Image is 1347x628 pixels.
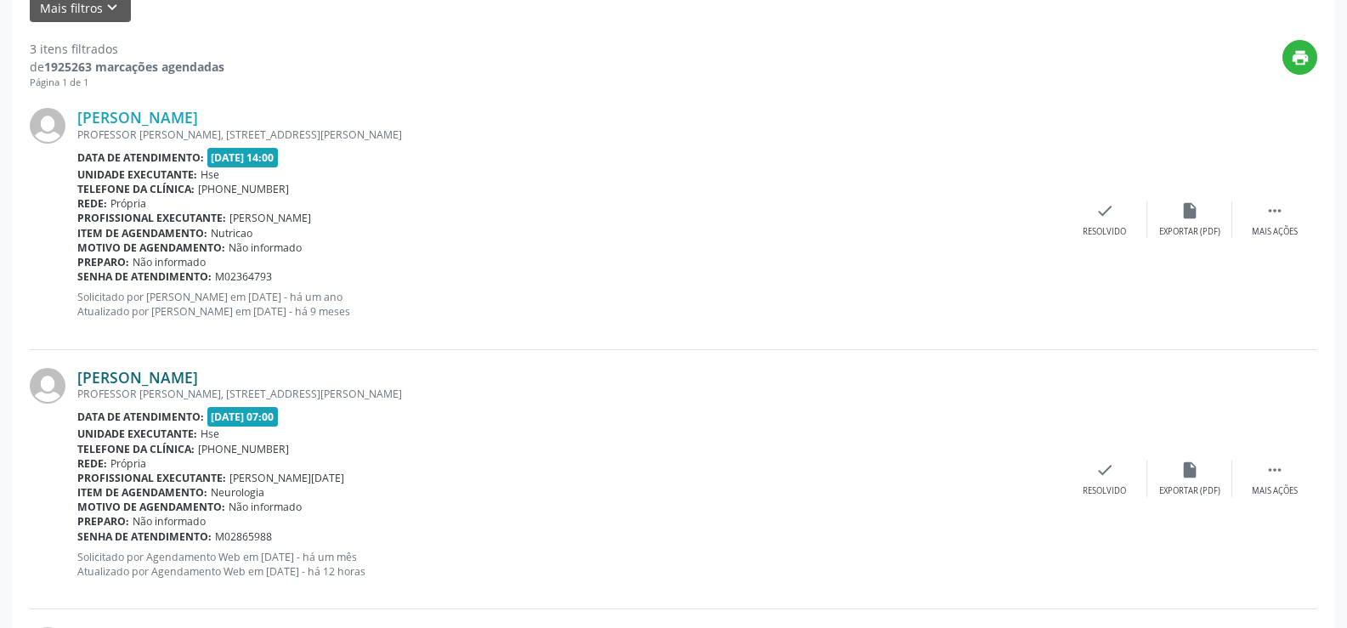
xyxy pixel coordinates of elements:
b: Rede: [77,456,107,471]
b: Motivo de agendamento: [77,240,225,255]
img: img [30,108,65,144]
span: Nutricao [211,226,252,240]
strong: 1925263 marcações agendadas [44,59,224,75]
div: de [30,58,224,76]
span: M02364793 [215,269,272,284]
b: Profissional executante: [77,471,226,485]
b: Motivo de agendamento: [77,500,225,514]
b: Senha de atendimento: [77,529,212,544]
div: Página 1 de 1 [30,76,224,90]
button: print [1282,40,1317,75]
i: print [1291,48,1310,67]
b: Preparo: [77,255,129,269]
b: Unidade executante: [77,167,197,182]
b: Profissional executante: [77,211,226,225]
div: Mais ações [1252,485,1298,497]
span: M02865988 [215,529,272,544]
i: insert_drive_file [1180,201,1199,220]
span: [PERSON_NAME][DATE] [229,471,344,485]
div: Exportar (PDF) [1159,226,1220,238]
span: Não informado [229,240,302,255]
a: [PERSON_NAME] [77,368,198,387]
b: Data de atendimento: [77,410,204,424]
span: Não informado [229,500,302,514]
i: insert_drive_file [1180,461,1199,479]
span: [DATE] 07:00 [207,407,279,427]
span: [PHONE_NUMBER] [198,442,289,456]
div: Exportar (PDF) [1159,485,1220,497]
span: Não informado [133,255,206,269]
i: check [1095,201,1114,220]
span: [PERSON_NAME] [229,211,311,225]
i:  [1265,201,1284,220]
b: Unidade executante: [77,427,197,441]
span: [PHONE_NUMBER] [198,182,289,196]
span: Própria [110,456,146,471]
span: Neurologia [211,485,264,500]
b: Telefone da clínica: [77,442,195,456]
i: check [1095,461,1114,479]
b: Data de atendimento: [77,150,204,165]
div: PROFESSOR [PERSON_NAME], [STREET_ADDRESS][PERSON_NAME] [77,127,1062,142]
p: Solicitado por [PERSON_NAME] em [DATE] - há um ano Atualizado por [PERSON_NAME] em [DATE] - há 9 ... [77,290,1062,319]
b: Telefone da clínica: [77,182,195,196]
div: Resolvido [1083,226,1126,238]
p: Solicitado por Agendamento Web em [DATE] - há um mês Atualizado por Agendamento Web em [DATE] - h... [77,550,1062,579]
a: [PERSON_NAME] [77,108,198,127]
span: Hse [201,427,219,441]
div: PROFESSOR [PERSON_NAME], [STREET_ADDRESS][PERSON_NAME] [77,387,1062,401]
i:  [1265,461,1284,479]
b: Rede: [77,196,107,211]
div: 3 itens filtrados [30,40,224,58]
div: Resolvido [1083,485,1126,497]
span: Hse [201,167,219,182]
span: Própria [110,196,146,211]
img: img [30,368,65,404]
b: Preparo: [77,514,129,529]
span: Não informado [133,514,206,529]
b: Item de agendamento: [77,485,207,500]
b: Item de agendamento: [77,226,207,240]
div: Mais ações [1252,226,1298,238]
span: [DATE] 14:00 [207,148,279,167]
b: Senha de atendimento: [77,269,212,284]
